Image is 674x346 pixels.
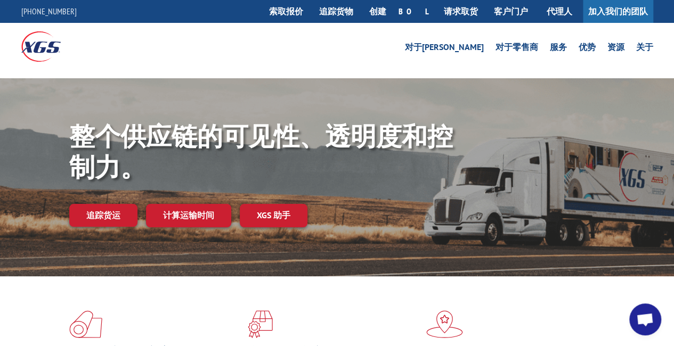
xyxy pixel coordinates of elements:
[269,6,303,17] font: 索取报价
[629,303,661,335] div: Open chat
[69,204,137,226] a: 追踪货运
[607,43,624,55] a: 资源
[550,42,567,52] font: 服务
[146,204,231,227] a: 计算运输时间
[248,310,273,338] img: xgs 图标聚焦于地板红色
[319,6,353,17] font: 追踪货物
[240,204,307,227] a: XGS 助手
[21,6,77,17] a: [PHONE_NUMBER]
[369,6,428,17] font: 创建 BOL
[636,43,653,55] a: 关于
[607,42,624,52] font: 资源
[163,210,214,220] font: 计算运输时间
[426,310,463,338] img: xgs-icon-旗舰分销模式-红色
[636,42,653,52] font: 关于
[444,6,478,17] font: 请求取货
[550,43,567,55] a: 服务
[86,210,120,220] font: 追踪货运
[579,42,596,52] font: 优势
[496,42,538,52] font: 对于零售商
[405,43,484,55] a: 对于[PERSON_NAME]
[547,6,572,17] font: 代理人
[405,42,484,52] font: 对于[PERSON_NAME]
[69,310,102,338] img: xgs-icon-total-供应链智能-红色
[496,43,538,55] a: 对于零售商
[69,119,453,183] font: 整个供应链的可见性、透明度和控制力。
[494,6,528,17] font: 客户门户
[257,210,290,220] font: XGS 助手
[588,6,648,17] font: 加入我们的团队
[579,43,596,55] a: 优势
